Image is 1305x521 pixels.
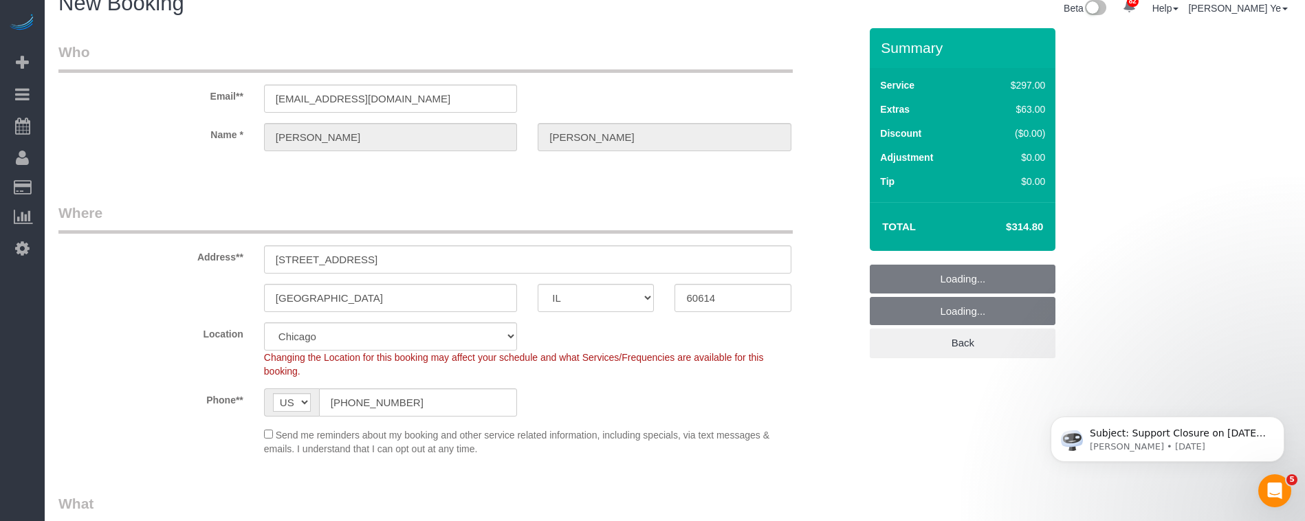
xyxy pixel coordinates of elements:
[8,14,36,33] img: Automaid Logo
[1188,3,1288,14] a: [PERSON_NAME] Ye
[982,126,1046,140] div: ($0.00)
[880,78,914,92] label: Service
[1258,474,1291,507] iframe: Intercom live chat
[48,123,254,142] label: Name *
[58,42,793,73] legend: Who
[1064,3,1106,14] a: Beta
[1152,3,1179,14] a: Help
[264,430,769,454] span: Send me reminders about my booking and other service related information, including specials, via...
[264,123,517,151] input: First Name**
[880,151,933,164] label: Adjustment
[675,284,791,312] input: Zip Code**
[982,175,1046,188] div: $0.00
[880,102,910,116] label: Extras
[48,322,254,341] label: Location
[880,126,921,140] label: Discount
[982,78,1046,92] div: $297.00
[965,221,1043,233] h4: $314.80
[1286,474,1297,485] span: 5
[982,102,1046,116] div: $63.00
[264,352,764,377] span: Changing the Location for this booking may affect your schedule and what Services/Frequencies are...
[881,40,1049,56] h3: Summary
[880,175,895,188] label: Tip
[58,203,793,234] legend: Where
[882,221,916,232] strong: Total
[982,151,1046,164] div: $0.00
[1030,388,1305,484] iframe: Intercom notifications message
[870,329,1055,357] a: Back
[538,123,791,151] input: Last Name*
